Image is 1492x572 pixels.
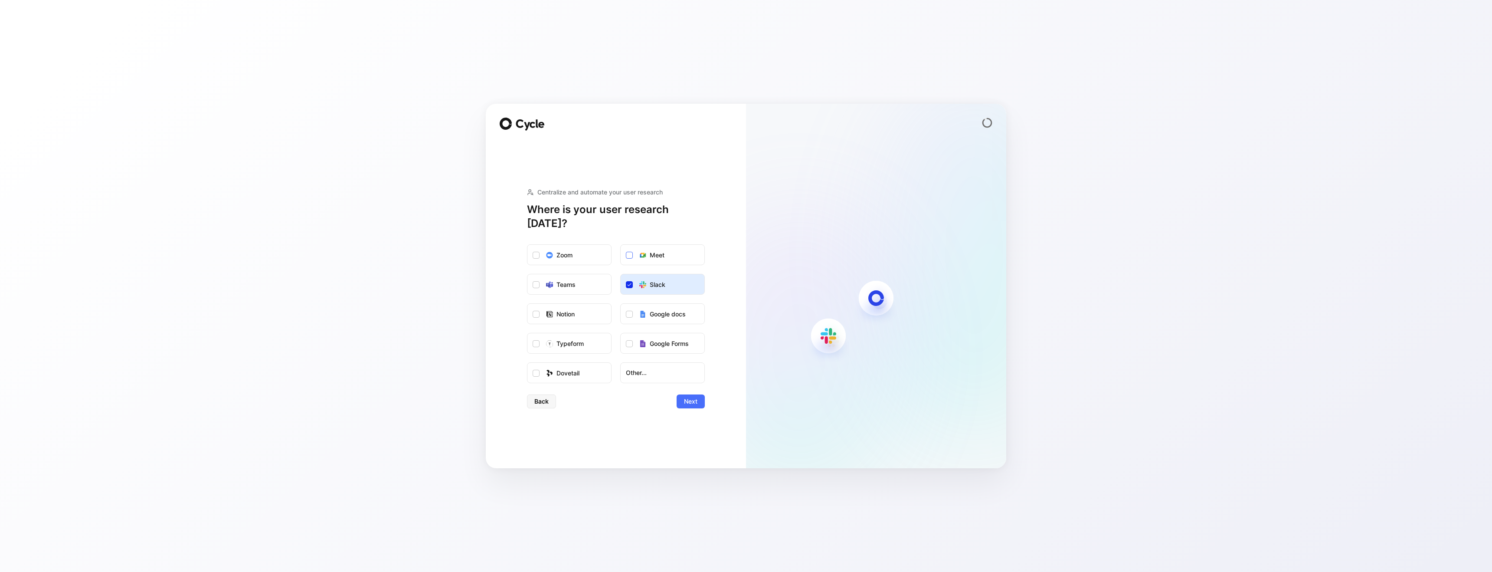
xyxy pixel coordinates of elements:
[684,396,697,407] span: Next
[534,396,549,407] span: Back
[556,339,584,349] div: Typeform
[556,250,573,260] div: Zoom
[650,279,665,290] div: Slack
[556,309,575,319] div: Notion
[556,368,579,378] div: Dovetail
[677,394,705,408] button: Next
[527,187,705,197] div: Centralize and automate your user research
[620,362,705,383] button: Other...
[650,339,689,349] div: Google Forms
[556,279,576,290] div: Teams
[650,250,664,260] div: Meet
[626,368,699,378] span: Other...
[527,394,556,408] button: Back
[650,309,686,319] div: Google docs
[527,203,705,230] h1: Where is your user research [DATE]?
